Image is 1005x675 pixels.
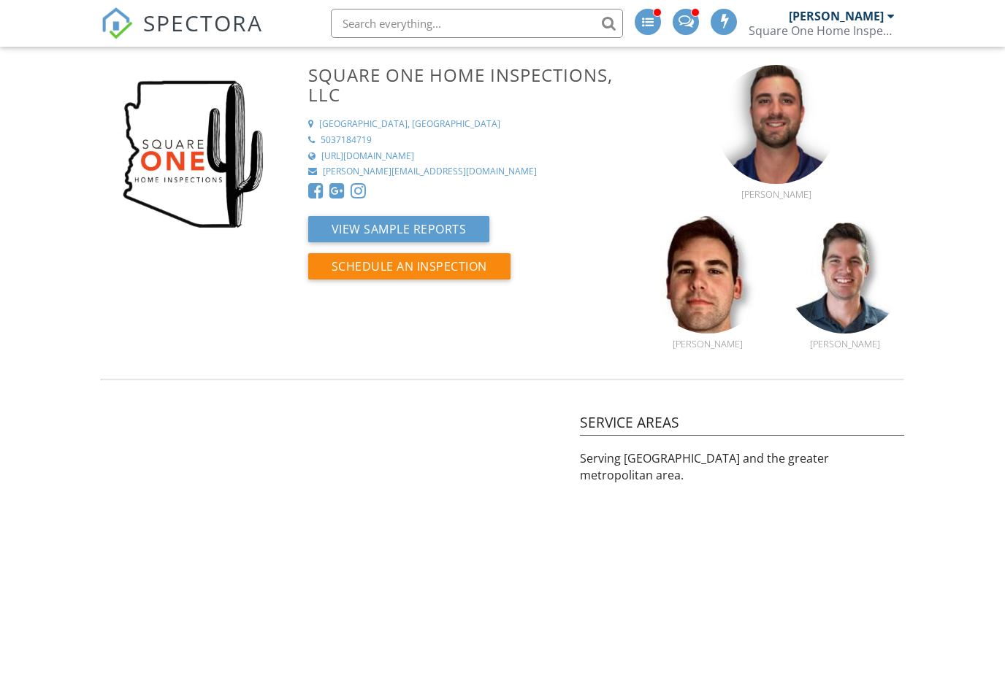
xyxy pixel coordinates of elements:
img: The Best Home Inspection Software - Spectora [101,7,133,39]
div: [GEOGRAPHIC_DATA], [GEOGRAPHIC_DATA] [319,118,500,131]
img: img_6384.jpeg [785,215,904,333]
div: [PERSON_NAME] [789,9,884,23]
p: Serving [GEOGRAPHIC_DATA] and the greater metropolitan area. [580,450,905,483]
a: Schedule an Inspection [308,263,511,279]
img: img_6381.jpeg [648,215,767,333]
h3: Square One Home Inspections, LLC [308,65,631,104]
img: 28ded05f41864cbd90d57c4110e4a5c6.png [717,65,836,184]
img: IMG_90381B222AF5-1.jpeg [112,65,275,240]
div: [PERSON_NAME][EMAIL_ADDRESS][DOMAIN_NAME] [323,166,537,178]
span: SPECTORA [143,7,263,38]
div: 5037184719 [321,134,372,147]
a: [PERSON_NAME][EMAIL_ADDRESS][DOMAIN_NAME] [308,166,631,178]
button: View Sample Reports [308,216,490,242]
a: View Sample Reports [308,225,490,242]
a: [PERSON_NAME] [785,321,904,349]
div: [PERSON_NAME] [648,338,767,350]
div: Square One Home Inspections, LLC [749,23,895,38]
div: [PERSON_NAME] [785,338,904,350]
a: 5037184719 [308,134,631,147]
a: SPECTORA [101,20,263,50]
div: [PERSON_NAME] [717,188,836,200]
a: [URL][DOMAIN_NAME] [308,150,631,163]
a: [PERSON_NAME] [648,321,767,349]
button: Schedule an Inspection [308,253,511,279]
h4: Service Areas [580,413,905,436]
input: Search everything... [331,9,623,38]
a: [PERSON_NAME] [717,171,836,199]
div: [URL][DOMAIN_NAME] [321,150,414,163]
